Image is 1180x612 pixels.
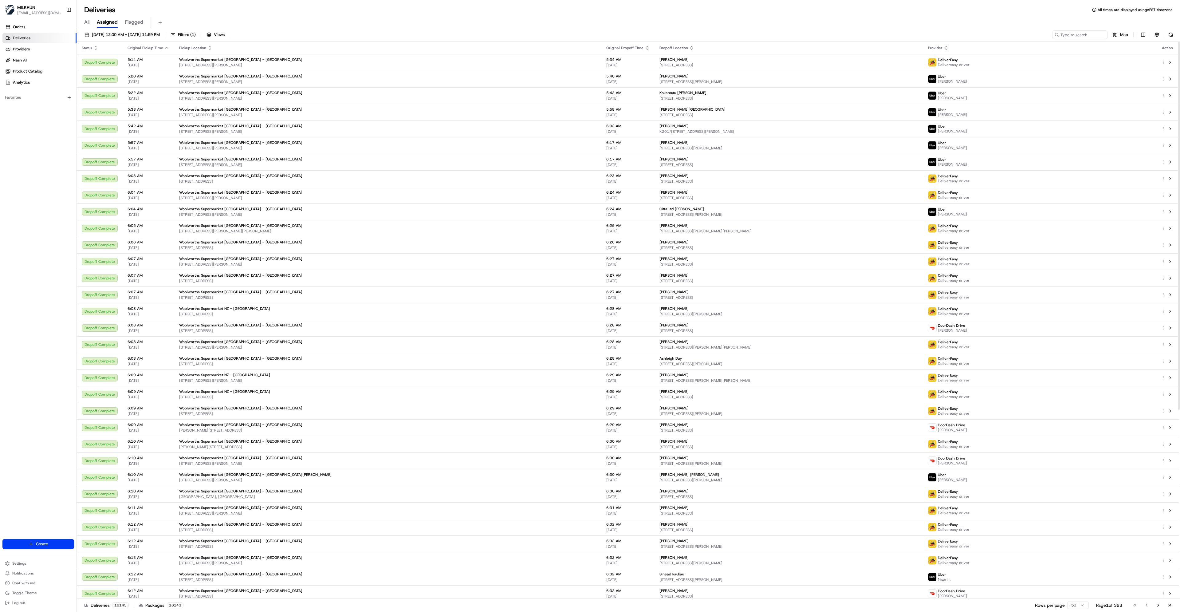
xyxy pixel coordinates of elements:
span: [PERSON_NAME] [938,79,967,84]
span: [DATE] [606,113,650,117]
span: Assigned [97,18,118,26]
span: 6:08 AM [128,339,169,344]
span: [PERSON_NAME] [659,190,689,195]
span: Provider [928,45,942,50]
a: Nash AI [2,55,77,65]
span: [STREET_ADDRESS][PERSON_NAME] [179,378,596,383]
span: [PERSON_NAME] [659,290,689,294]
span: [STREET_ADDRESS][PERSON_NAME] [179,96,596,101]
a: Orders [2,22,77,32]
span: Woolworths Supermarket [GEOGRAPHIC_DATA] - [GEOGRAPHIC_DATA] [179,356,302,361]
span: Delivereasy driver [938,278,970,283]
span: Product Catalog [13,69,42,74]
img: delivereasy_logo.png [928,241,936,249]
span: [PERSON_NAME] [659,223,689,228]
span: 5:38 AM [128,107,169,112]
span: Uber [938,107,946,112]
span: [PERSON_NAME] [938,162,967,167]
span: [DATE] [606,179,650,184]
span: [PERSON_NAME] [659,57,689,62]
span: [STREET_ADDRESS][PERSON_NAME][PERSON_NAME] [659,229,918,234]
img: delivereasy_logo.png [928,191,936,199]
span: [PERSON_NAME] [659,273,689,278]
span: [DATE] [606,278,650,283]
span: DeliverEasy [938,223,958,228]
span: [DATE] [606,96,650,101]
span: Delivereasy driver [938,361,970,366]
span: DeliverEasy [938,174,958,179]
span: [DATE] [128,79,169,84]
span: [DATE] [606,245,650,250]
img: delivereasy_logo.png [928,374,936,382]
span: Woolworths Supermarket [GEOGRAPHIC_DATA] - [GEOGRAPHIC_DATA] [179,290,302,294]
span: Woolworths Supermarket [GEOGRAPHIC_DATA] - [GEOGRAPHIC_DATA] [179,256,302,261]
span: Woolworths Supermarket [GEOGRAPHIC_DATA] - [GEOGRAPHIC_DATA] [179,190,302,195]
span: Flagged [125,18,143,26]
span: [STREET_ADDRESS] [659,245,918,250]
span: [DATE] [128,245,169,250]
span: 6:17 AM [606,140,650,145]
span: 5:40 AM [606,74,650,79]
span: Deliveries [13,35,30,41]
span: [DATE] [606,378,650,383]
span: [PERSON_NAME] [659,389,689,394]
span: DoorDash Drive [938,323,965,328]
span: [STREET_ADDRESS][PERSON_NAME] [179,79,596,84]
span: [PERSON_NAME] [938,112,967,117]
span: [STREET_ADDRESS] [659,295,918,300]
span: DeliverEasy [938,240,958,245]
span: Uber [938,124,946,129]
span: [STREET_ADDRESS] [659,63,918,68]
span: Delivereasy driver [938,311,970,316]
span: Woolworths Supermarket [GEOGRAPHIC_DATA] - [GEOGRAPHIC_DATA] [179,223,302,228]
span: [DATE] [128,361,169,366]
span: Delivereasy driver [938,345,970,349]
span: Woolworths Supermarket [GEOGRAPHIC_DATA] - [GEOGRAPHIC_DATA] [179,207,302,211]
span: 6:28 AM [606,306,650,311]
span: Uber [938,91,946,96]
img: uber-new-logo.jpeg [928,75,936,83]
img: MILKRUN [5,5,15,15]
span: 6:07 AM [128,290,169,294]
span: 6:09 AM [128,406,169,411]
span: [DATE] [606,361,650,366]
img: uber-new-logo.jpeg [928,208,936,216]
img: uber-new-logo.jpeg [928,125,936,133]
span: [DATE] [128,312,169,317]
span: [DATE] 12:00 AM - [DATE] 11:59 PM [92,32,160,38]
span: Delivereasy driver [938,179,970,184]
img: uber-new-logo.jpeg [928,158,936,166]
span: 5:34 AM [606,57,650,62]
span: 6:09 AM [128,389,169,394]
span: [DATE] [128,378,169,383]
button: Notifications [2,569,74,578]
span: [DATE] [128,278,169,283]
span: Original Dropoff Time [606,45,643,50]
span: Woolworths Supermarket [GEOGRAPHIC_DATA] - [GEOGRAPHIC_DATA] [179,173,302,178]
span: [STREET_ADDRESS][PERSON_NAME] [179,195,596,200]
span: [STREET_ADDRESS][PERSON_NAME] [179,262,596,267]
img: uber-new-logo.jpeg [928,92,936,100]
img: delivereasy_logo.png [928,390,936,398]
button: Create [2,539,74,549]
span: [PERSON_NAME] [659,240,689,245]
span: [STREET_ADDRESS] [659,395,918,400]
img: delivereasy_logo.png [928,507,936,515]
span: All [84,18,89,26]
a: Product Catalog [2,66,77,76]
button: MILKRUNMILKRUN[EMAIL_ADDRESS][DOMAIN_NAME] [2,2,64,17]
span: [PERSON_NAME] [938,328,967,333]
button: Settings [2,559,74,568]
span: Log out [12,600,25,605]
span: [STREET_ADDRESS][PERSON_NAME] [179,345,596,350]
span: Delivereasy driver [938,262,970,267]
img: delivereasy_logo.png [928,523,936,531]
span: [PERSON_NAME] [938,212,967,217]
span: DeliverEasy [938,373,958,378]
img: delivereasy_logo.png [928,58,936,66]
span: [STREET_ADDRESS] [659,96,918,101]
a: Providers [2,44,77,54]
img: delivereasy_logo.png [928,258,936,266]
span: [PERSON_NAME] [659,124,689,128]
span: [DATE] [128,295,169,300]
